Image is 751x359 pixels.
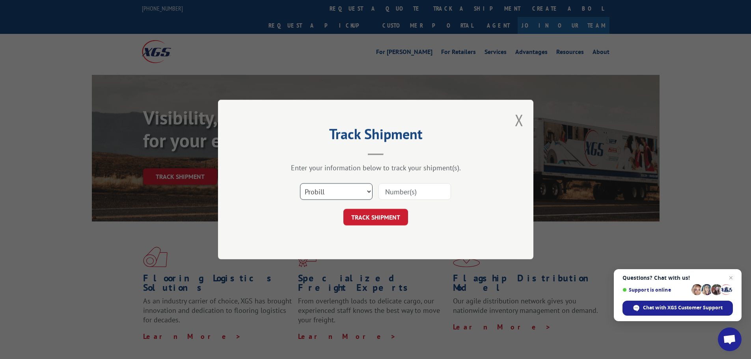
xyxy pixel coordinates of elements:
[643,304,723,311] span: Chat with XGS Customer Support
[622,287,689,293] span: Support is online
[726,273,736,283] span: Close chat
[343,209,408,225] button: TRACK SHIPMENT
[378,183,451,200] input: Number(s)
[515,110,524,130] button: Close modal
[257,128,494,143] h2: Track Shipment
[622,301,733,316] div: Chat with XGS Customer Support
[257,163,494,172] div: Enter your information below to track your shipment(s).
[622,275,733,281] span: Questions? Chat with us!
[718,327,742,351] div: Open chat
